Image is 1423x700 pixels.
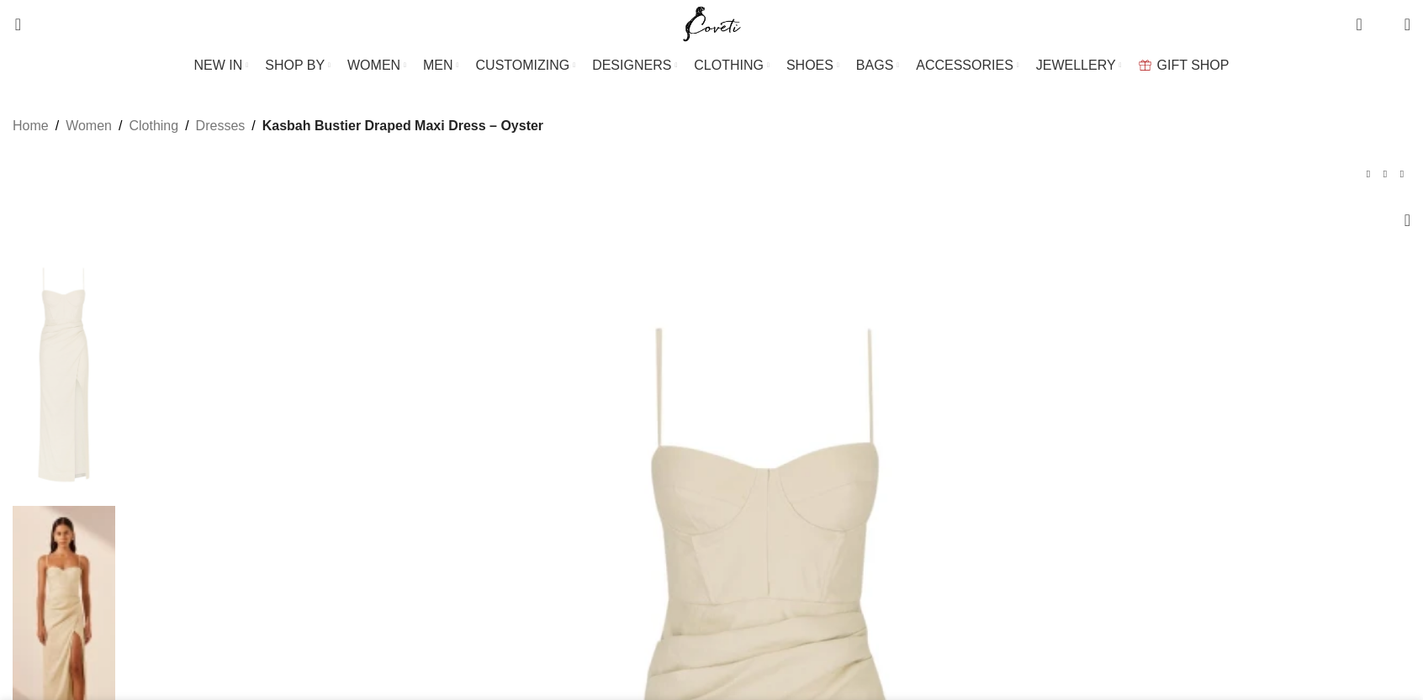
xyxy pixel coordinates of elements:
[1036,48,1122,82] a: JEWELLERY
[347,57,400,73] span: WOMEN
[476,57,570,73] span: CUSTOMIZING
[1394,166,1410,183] a: Next product
[129,115,178,137] a: Clothing
[476,48,576,82] a: CUSTOMIZING
[194,57,243,73] span: NEW IN
[347,48,406,82] a: WOMEN
[194,48,249,82] a: NEW IN
[423,48,458,82] a: MEN
[13,115,49,137] a: Home
[592,48,677,82] a: DESIGNERS
[694,48,770,82] a: CLOTHING
[1139,48,1230,82] a: GIFT SHOP
[66,115,112,137] a: Women
[856,57,893,73] span: BAGS
[265,48,331,82] a: SHOP BY
[13,254,115,497] img: Kasbah Bustier Draped Maxi Dress - Oyster
[786,57,833,73] span: SHOES
[694,57,764,73] span: CLOTHING
[1157,57,1230,73] span: GIFT SHOP
[1375,8,1392,41] div: My Wishlist
[786,48,839,82] a: SHOES
[1357,12,1370,24] span: 0
[4,8,21,41] a: Search
[4,48,1419,82] div: Main navigation
[423,57,453,73] span: MEN
[1360,166,1377,183] a: Previous product
[916,48,1019,82] a: ACCESSORIES
[1378,20,1391,33] span: 0
[856,48,899,82] a: BAGS
[592,57,671,73] span: DESIGNERS
[916,57,1013,73] span: ACCESSORIES
[1347,8,1370,41] a: 0
[262,115,543,137] span: Kasbah Bustier Draped Maxi Dress – Oyster
[1036,57,1116,73] span: JEWELLERY
[196,115,246,137] a: Dresses
[13,115,543,137] nav: Breadcrumb
[679,16,745,30] a: Site logo
[265,57,325,73] span: SHOP BY
[1139,60,1151,71] img: GiftBag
